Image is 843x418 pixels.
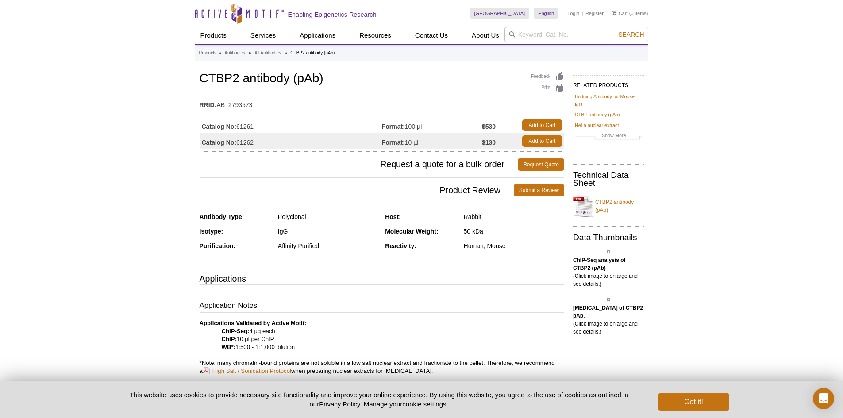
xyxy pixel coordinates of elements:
p: (Click image to enlarge and see details.) [573,304,644,336]
a: CTBP antibody (pAb) [575,111,620,119]
a: Show More [575,131,642,142]
input: Keyword, Cat. No. [504,27,648,42]
a: About Us [466,27,504,44]
img: CTBP2 antibody (pAb) tested by Western blot. [607,298,610,301]
a: Applications [294,27,341,44]
img: Your Cart [612,11,616,15]
button: Got it! [658,393,729,411]
td: AB_2793573 [200,96,564,110]
a: CTBP2 antibody (pAb) [573,193,644,219]
a: High Salt / Sonication Protocol [203,367,291,375]
strong: Catalog No: [202,123,237,130]
div: Human, Mouse [464,242,564,250]
td: 10 µl [382,133,482,149]
h3: Applications [200,272,564,285]
p: 4 µg each 10 µl per ChIP 1:500 - 1:1,000 dilution *Note: many chromatin-bound proteins are not so... [200,319,564,375]
a: Privacy Policy [319,400,360,408]
a: English [534,8,558,19]
h2: Technical Data Sheet [573,171,644,187]
li: » [285,50,287,55]
h2: Enabling Epigenetics Research [288,11,377,19]
a: Services [245,27,281,44]
a: [GEOGRAPHIC_DATA] [470,8,530,19]
h2: Data Thumbnails [573,234,644,242]
strong: Format: [382,123,405,130]
li: » [219,50,221,55]
strong: $130 [482,138,496,146]
a: Feedback [531,72,564,81]
strong: Antibody Type: [200,213,244,220]
strong: Catalog No: [202,138,237,146]
a: Login [567,10,579,16]
li: » [249,50,251,55]
button: Search [616,31,647,38]
b: [MEDICAL_DATA] of CTBP2 pAb. [573,305,643,319]
div: 50 kDa [464,227,564,235]
a: Submit a Review [514,184,564,196]
span: Search [618,31,644,38]
strong: ChIP-Seq: [222,328,250,334]
div: Rabbit [464,213,564,221]
a: HeLa nuclear extract [575,121,619,129]
h1: CTBP2 antibody (pAb) [200,72,564,87]
strong: Format: [382,138,405,146]
a: Cart [612,10,628,16]
strong: Purification: [200,242,236,249]
li: (0 items) [612,8,648,19]
a: Add to Cart [522,119,562,131]
strong: Molecular Weight: [385,228,438,235]
img: ChIP-Seq analysis of CTBP2 (pAb) [607,250,610,253]
h3: Application Notes [200,300,564,313]
a: Products [199,49,216,57]
a: Register [585,10,604,16]
a: Antibodies [224,49,245,57]
a: Print [531,84,564,93]
span: Request a quote for a bulk order [200,158,518,171]
p: (Click image to enlarge and see details.) [573,256,644,288]
li: | [582,8,583,19]
strong: ChIP: [222,336,237,342]
strong: Isotype: [200,228,223,235]
a: Request Quote [518,158,564,171]
b: Applications Validated by Active Motif: [200,320,307,326]
a: All Antibodies [254,49,281,57]
td: 61262 [200,133,382,149]
div: Affinity Purified [278,242,378,250]
h2: RELATED PRODUCTS [573,75,644,91]
a: Resources [354,27,396,44]
td: 61261 [200,117,382,133]
a: Add to Cart [522,135,562,147]
a: Products [195,27,232,44]
p: This website uses cookies to provide necessary site functionality and improve your online experie... [114,390,644,409]
div: Polyclonal [278,213,378,221]
span: Product Review [200,184,514,196]
li: CTBP2 antibody (pAb) [290,50,335,55]
a: Contact Us [410,27,453,44]
div: IgG [278,227,378,235]
button: cookie settings [402,400,446,408]
strong: RRID: [200,101,217,109]
strong: $530 [482,123,496,130]
div: Open Intercom Messenger [813,388,834,409]
strong: Reactivity: [385,242,416,249]
td: 100 µl [382,117,482,133]
b: ChIP-Seq analysis of CTBP2 (pAb) [573,257,626,271]
a: Bridging Antibody for Mouse IgG [575,92,642,108]
strong: Host: [385,213,401,220]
